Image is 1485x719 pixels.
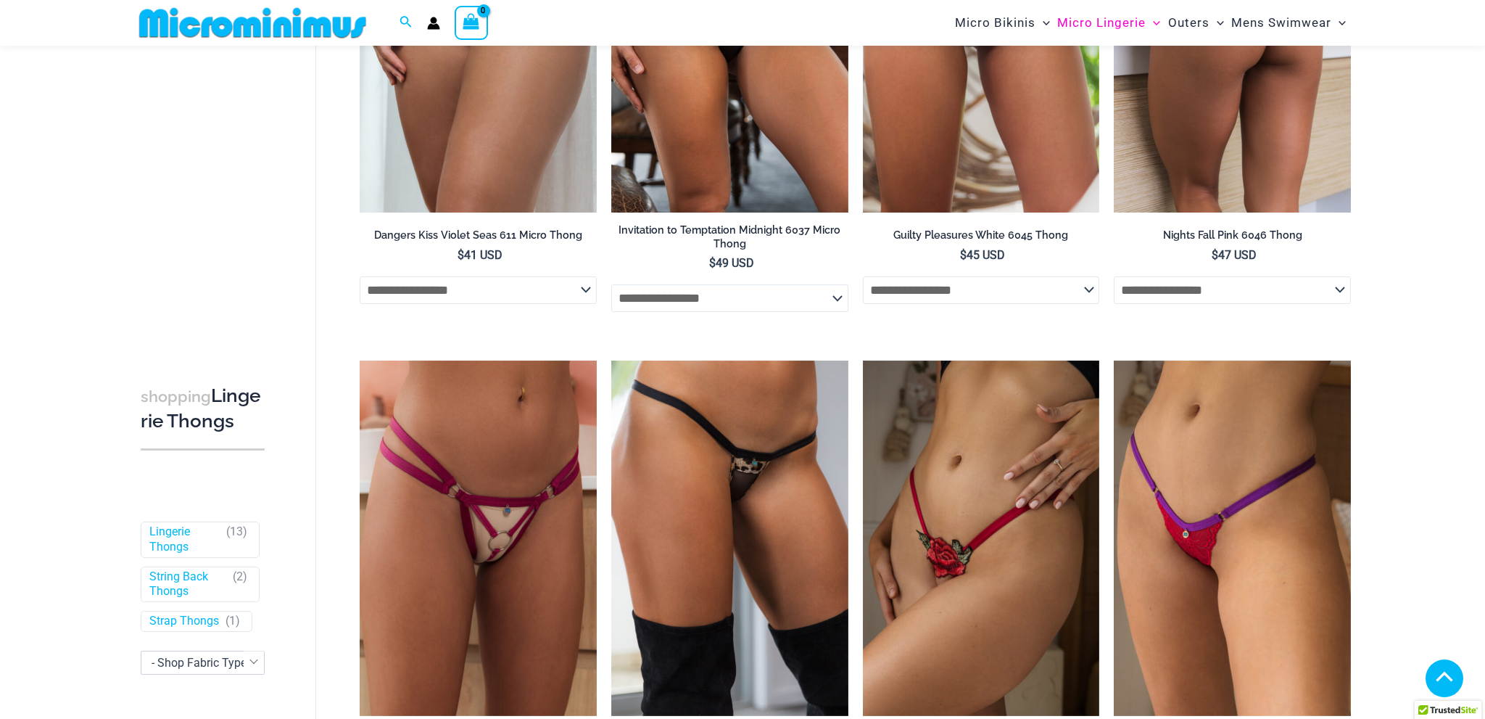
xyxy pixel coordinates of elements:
span: ( ) [226,614,240,629]
a: Search icon link [400,14,413,32]
span: shopping [141,387,211,406]
nav: Site Navigation [949,2,1352,44]
span: $ [1212,248,1218,262]
h2: Guilty Pleasures White 6045 Thong [863,229,1100,242]
a: Carla Red 6002 Bottom 05Carla Red 6002 Bottom 03Carla Red 6002 Bottom 03 [863,361,1100,716]
a: Micro BikinisMenu ToggleMenu Toggle [951,4,1054,41]
bdi: 49 USD [709,256,754,270]
img: Savage Romance Leopard 6512 Micro 01 [611,361,848,716]
a: OutersMenu ToggleMenu Toggle [1165,4,1228,41]
a: Lingerie Thongs [149,525,220,555]
span: Menu Toggle [1146,4,1160,41]
h2: Dangers Kiss Violet Seas 611 Micro Thong [360,229,597,242]
h2: Nights Fall Pink 6046 Thong [1114,229,1351,242]
span: Mens Swimwear [1231,4,1331,41]
span: Menu Toggle [1209,4,1224,41]
a: Ellie RedPurple 6554 Micro Thong 04Ellie RedPurple 6554 Micro Thong 05Ellie RedPurple 6554 Micro ... [1114,361,1351,716]
img: Ellie RedPurple 6554 Micro Thong 04 [1114,361,1351,716]
a: Dangers Kiss Violet Seas 611 Micro Thong [360,229,597,247]
iframe: TrustedSite Certified [141,49,271,339]
span: Micro Bikinis [955,4,1035,41]
span: - Shop Fabric Type [141,651,265,675]
span: - Shop Fabric Type [152,656,247,670]
span: 1 [229,614,236,628]
a: Sweetest Obsession Cherry 6119 Bottom 1939 01Sweetest Obsession Cherry 1129 Bra 6119 Bottom 1939 ... [360,361,597,716]
span: 2 [236,570,243,583]
img: Sweetest Obsession Cherry 6119 Bottom 1939 01 [360,361,597,716]
span: $ [960,248,967,262]
a: View Shopping Cart, empty [455,6,488,39]
span: ( ) [226,525,247,555]
bdi: 41 USD [458,248,502,262]
a: Savage Romance Leopard 6512 Micro 01Savage Romance Leopard 6512 Micro 02Savage Romance Leopard 65... [611,361,848,716]
span: Outers [1168,4,1209,41]
a: String Back Thongs [149,570,226,600]
img: MM SHOP LOGO FLAT [133,7,372,39]
span: ( ) [233,570,247,600]
a: Strap Thongs [149,614,219,629]
span: Micro Lingerie [1057,4,1146,41]
span: $ [458,248,464,262]
a: Guilty Pleasures White 6045 Thong [863,229,1100,247]
span: - Shop Fabric Type [141,652,264,674]
a: Micro LingerieMenu ToggleMenu Toggle [1054,4,1164,41]
a: Nights Fall Pink 6046 Thong [1114,229,1351,247]
span: 13 [230,525,243,538]
bdi: 47 USD [1212,248,1257,262]
a: Account icon link [427,17,440,30]
span: Menu Toggle [1035,4,1050,41]
bdi: 45 USD [960,248,1005,262]
img: Carla Red 6002 Bottom 05 [863,361,1100,716]
span: $ [709,256,716,270]
h3: Lingerie Thongs [141,384,265,434]
a: Invitation to Temptation Midnight 6037 Micro Thong [611,223,848,256]
a: Mens SwimwearMenu ToggleMenu Toggle [1228,4,1349,41]
h2: Invitation to Temptation Midnight 6037 Micro Thong [611,223,848,250]
span: Menu Toggle [1331,4,1346,41]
